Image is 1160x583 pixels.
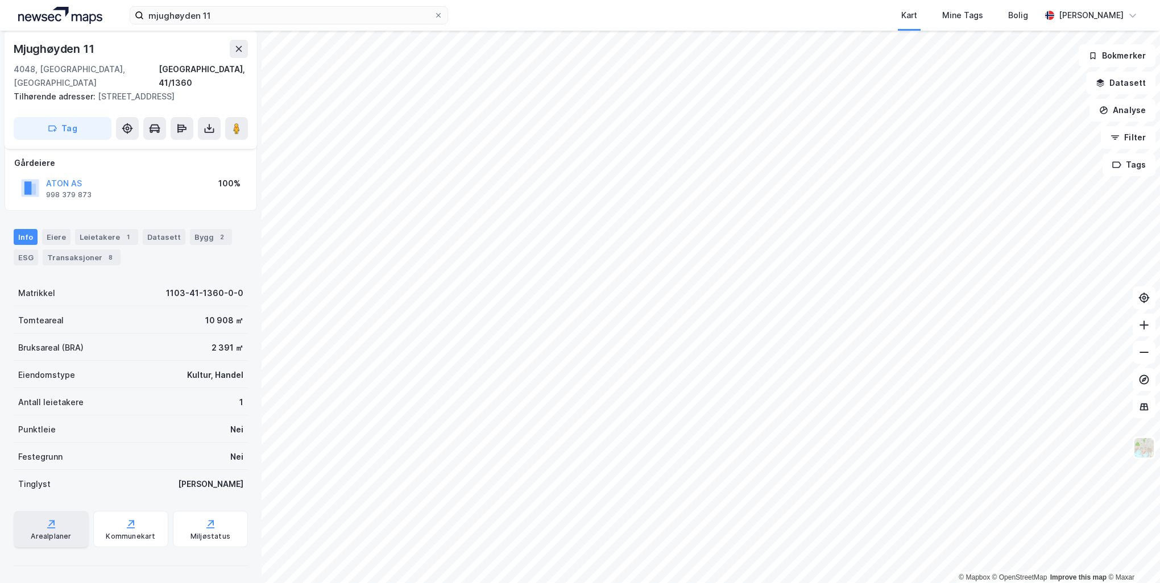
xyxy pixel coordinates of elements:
div: ESG [14,249,38,265]
div: 10 908 ㎡ [205,314,243,327]
div: 1 [239,395,243,409]
div: 998 379 873 [46,190,92,199]
div: Matrikkel [18,286,55,300]
a: Improve this map [1050,573,1107,581]
div: Transaksjoner [43,249,121,265]
div: 2 [216,231,227,243]
div: Kultur, Handel [187,368,243,382]
div: Kart [901,9,917,22]
div: [GEOGRAPHIC_DATA], 41/1360 [159,63,248,90]
div: 2 391 ㎡ [212,341,243,355]
div: Bolig [1008,9,1028,22]
div: Festegrunn [18,450,63,464]
div: Miljøstatus [190,532,230,541]
button: Tags [1103,153,1155,176]
div: [PERSON_NAME] [178,477,243,491]
div: Eiere [42,229,71,245]
div: Mjughøyden 11 [14,40,96,58]
div: Kontrollprogram for chat [1103,528,1160,583]
div: Mine Tags [942,9,983,22]
div: Tinglyst [18,477,51,491]
a: Mapbox [959,573,990,581]
div: Punktleie [18,423,56,436]
div: Nei [230,423,243,436]
div: Bygg [190,229,232,245]
iframe: Chat Widget [1103,528,1160,583]
div: Gårdeiere [14,156,247,170]
img: Z [1133,437,1155,459]
button: Analyse [1089,99,1155,122]
div: 100% [218,177,241,190]
button: Tag [14,117,111,140]
div: 8 [105,252,116,263]
div: Leietakere [75,229,138,245]
div: Nei [230,450,243,464]
div: Arealplaner [31,532,71,541]
div: Datasett [143,229,185,245]
button: Bokmerker [1079,44,1155,67]
div: [STREET_ADDRESS] [14,90,239,103]
button: Filter [1101,126,1155,149]
input: Søk på adresse, matrikkel, gårdeiere, leietakere eller personer [144,7,434,24]
img: logo.a4113a55bc3d86da70a041830d287a7e.svg [18,7,102,24]
div: 1 [122,231,134,243]
span: Tilhørende adresser: [14,91,98,101]
div: [PERSON_NAME] [1059,9,1124,22]
div: Bruksareal (BRA) [18,341,84,355]
div: Kommunekart [106,532,155,541]
div: 4048, [GEOGRAPHIC_DATA], [GEOGRAPHIC_DATA] [14,63,159,90]
div: 1103-41-1360-0-0 [166,286,243,300]
div: Info [14,229,38,245]
div: Tomteareal [18,314,64,327]
div: Eiendomstype [18,368,75,382]
div: Antall leietakere [18,395,84,409]
button: Datasett [1086,72,1155,94]
a: OpenStreetMap [992,573,1047,581]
